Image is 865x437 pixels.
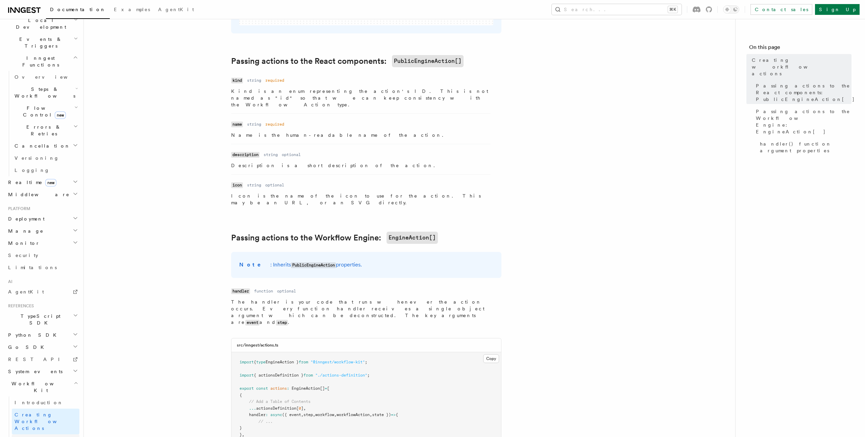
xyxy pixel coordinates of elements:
span: Passing actions to the React components: PublicEngineAction[] [756,82,855,103]
span: Passing actions to the Workflow Engine: EngineAction[] [756,108,851,135]
span: , [303,406,306,411]
span: Realtime [5,179,56,186]
span: from [299,360,308,364]
span: Limitations [8,265,57,270]
button: Manage [5,225,79,237]
button: Copy [483,354,499,363]
a: Passing actions to the Workflow Engine:EngineAction[] [231,232,438,244]
span: Cancellation [12,143,70,149]
button: Monitor [5,237,79,249]
code: icon [231,182,243,188]
span: actions [270,386,287,391]
span: step [303,412,313,417]
h3: src/inngest/actions.ts [237,342,278,348]
span: // Add a Table of Contents [249,399,311,404]
p: Kind is an enum representing the action's ID. This is not named as "id" so that we can keep consi... [231,88,491,108]
span: , [313,412,315,417]
span: Flow Control [12,105,74,118]
span: Workflow Kit [5,380,74,394]
kbd: ⌘K [668,6,677,13]
code: PublicEngineAction [291,262,336,268]
span: Middleware [5,191,70,198]
span: Python SDK [5,332,60,338]
code: name [231,122,243,127]
span: Logging [15,168,50,173]
span: [ [327,386,329,391]
span: Inngest Functions [5,55,73,68]
span: References [5,303,34,309]
button: System events [5,365,79,378]
span: { [396,412,398,417]
span: 0 [299,406,301,411]
span: handler() function argument properties [760,140,851,154]
span: { actionsDefinition } [254,373,303,378]
strong: Note [239,261,270,268]
code: step [276,320,288,326]
span: : [266,412,268,417]
a: handler() function argument properties [757,138,851,157]
span: Introduction [15,400,63,405]
a: Creating Workflow Actions [12,409,79,434]
span: REST API [8,357,66,362]
span: Go SDK [5,344,48,351]
span: Manage [5,228,44,234]
span: import [240,360,254,364]
h4: On this page [749,43,851,54]
span: Steps & Workflows [12,86,75,99]
a: Passing actions to the React components: PublicEngineAction[] [753,80,851,105]
span: Deployment [5,215,45,222]
span: EngineAction } [266,360,299,364]
span: Examples [114,7,150,12]
code: kind [231,78,243,83]
span: new [45,179,56,186]
dd: function [254,288,273,294]
p: Description is a short description of the action. [231,162,491,169]
span: = [325,386,327,391]
span: System events [5,368,63,375]
span: Errors & Retries [12,124,73,137]
span: AgentKit [158,7,194,12]
p: Name is the human-readable name of the action. [231,132,491,138]
button: Events & Triggers [5,33,79,52]
span: } [240,426,242,430]
div: Inngest Functions [5,71,79,176]
span: actionsDefinition[ [256,406,299,411]
span: Creating Workflow Actions [15,412,73,431]
span: => [391,412,396,417]
button: Toggle dark mode [723,5,739,14]
span: handler [249,412,266,417]
p: Icon is the name of the icon to use for the action. This may be an URL, or an SVG directly. [231,192,491,206]
span: async [270,412,282,417]
span: : [287,386,289,391]
button: TypeScript SDK [5,310,79,329]
button: Steps & Workflows [12,83,79,102]
a: Versioning [12,152,79,164]
button: Deployment [5,213,79,225]
button: Flow Controlnew [12,102,79,121]
a: Contact sales [750,4,812,15]
a: Passing actions to the Workflow Engine: EngineAction[] [753,105,851,138]
dd: string [247,78,261,83]
span: // ... [258,419,273,424]
dd: optional [282,152,301,157]
a: Passing actions to the React components:PublicEngineAction[] [231,55,464,67]
span: type [256,360,266,364]
span: workflowAction [337,412,370,417]
span: TypeScript SDK [5,313,73,326]
span: Local Development [5,17,74,30]
span: [] [320,386,325,391]
code: handler [231,288,250,294]
span: ({ event [282,412,301,417]
a: Introduction [12,396,79,409]
span: Overview [15,74,84,80]
span: Events & Triggers [5,36,74,49]
a: Examples [110,2,154,18]
p: The handler is your code that runs whenever the action occurs. Every function handler receives a ... [231,299,491,326]
span: } [240,432,242,437]
span: from [303,373,313,378]
button: Errors & Retries [12,121,79,140]
a: Overview [12,71,79,83]
a: Documentation [46,2,110,19]
code: event [245,320,259,326]
a: AgentKit [5,286,79,298]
